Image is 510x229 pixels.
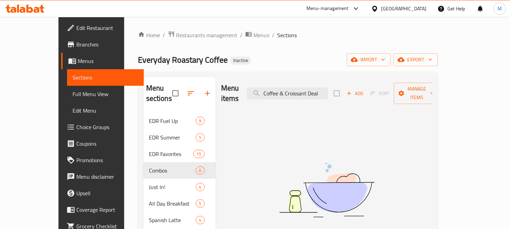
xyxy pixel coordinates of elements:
span: 4 [196,217,204,223]
span: 0 [196,167,204,174]
span: 5 [196,134,204,141]
button: import [347,53,391,66]
span: Menus [253,31,269,39]
button: Manage items [394,83,440,104]
div: All Day Breakfast5 [143,195,216,212]
a: Branches [61,36,144,53]
div: Menu-management [306,4,349,13]
span: Sections [73,73,138,82]
span: Just In! [149,183,196,191]
nav: breadcrumb [138,31,438,40]
span: Add [346,90,364,97]
a: Choice Groups [61,119,144,135]
a: Coupons [61,135,144,152]
li: / [163,31,165,39]
span: Sort sections [183,85,199,102]
a: Edit Restaurant [61,20,144,36]
span: export [399,55,432,64]
span: Edit Restaurant [76,24,138,32]
div: [GEOGRAPHIC_DATA] [381,5,426,12]
a: Restaurants management [168,31,237,40]
div: EDR Fuel Up9 [143,113,216,129]
span: Combos [149,166,196,175]
span: Coupons [76,139,138,148]
div: items [196,133,204,142]
a: Coverage Report [61,201,144,218]
span: Everyday Roastary Coffee [138,52,228,67]
span: Manage items [399,85,434,102]
a: Promotions [61,152,144,168]
div: EDR Summer5 [143,129,216,146]
span: EDR Summer [149,133,196,142]
span: 9 [196,118,204,124]
span: Menu disclaimer [76,173,138,181]
span: import [352,55,385,64]
span: All Day Breakfast [149,199,196,208]
span: 15 [194,151,204,157]
a: Menus [61,53,144,69]
span: Sort items [366,88,394,99]
div: items [196,216,204,224]
div: items [196,199,204,208]
div: EDR Favorites15 [143,146,216,162]
span: Edit Menu [73,106,138,115]
span: Promotions [76,156,138,164]
span: 5 [196,200,204,207]
span: Add item [344,88,366,99]
h2: Menu sections [146,83,172,104]
span: Restaurants management [176,31,237,39]
div: items [196,166,204,175]
a: Menus [245,31,269,40]
button: Add [344,88,366,99]
span: EDR Fuel Up [149,117,196,125]
div: Just In!4 [143,179,216,195]
span: Branches [76,40,138,49]
span: EDR Favorites [149,150,194,158]
span: Coverage Report [76,206,138,214]
a: Upsell [61,185,144,201]
span: Spanish Latte [149,216,196,224]
a: Menu disclaimer [61,168,144,185]
span: M [498,5,502,12]
span: Inactive [230,58,251,63]
a: Edit Menu [67,102,144,119]
h2: Menu items [221,83,239,104]
li: / [272,31,274,39]
span: Select all sections [168,86,183,101]
div: Combos0 [143,162,216,179]
input: search [247,87,328,100]
div: Spanish Latte4 [143,212,216,228]
span: Menus [78,57,138,65]
a: Home [138,31,160,39]
a: Sections [67,69,144,86]
span: Full Menu View [73,90,138,98]
li: / [240,31,242,39]
span: Upsell [76,189,138,197]
span: 4 [196,184,204,190]
div: items [196,183,204,191]
span: Choice Groups [76,123,138,131]
div: items [196,117,204,125]
button: export [393,53,438,66]
a: Full Menu View [67,86,144,102]
span: Sections [277,31,297,39]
